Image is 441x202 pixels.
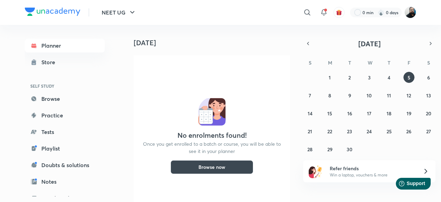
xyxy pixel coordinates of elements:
[407,92,411,99] abbr: September 12, 2025
[348,59,351,66] abbr: Tuesday
[336,9,342,16] img: avatar
[198,98,226,126] img: No events
[364,90,375,101] button: September 10, 2025
[378,9,384,16] img: streak
[305,144,316,155] button: September 28, 2025
[348,92,351,99] abbr: September 9, 2025
[347,110,352,117] abbr: September 16, 2025
[324,90,335,101] button: September 8, 2025
[324,108,335,119] button: September 15, 2025
[344,126,355,137] button: September 23, 2025
[309,92,311,99] abbr: September 7, 2025
[25,80,105,92] h6: SELF STUDY
[171,160,253,174] button: Browse now
[383,90,394,101] button: September 11, 2025
[313,39,426,48] button: [DATE]
[427,59,430,66] abbr: Saturday
[308,128,312,135] abbr: September 21, 2025
[330,172,414,178] p: Win a laptop, vouchers & more
[426,92,431,99] abbr: September 13, 2025
[344,90,355,101] button: September 9, 2025
[423,90,434,101] button: September 13, 2025
[408,74,410,81] abbr: September 5, 2025
[305,90,316,101] button: September 7, 2025
[364,126,375,137] button: September 24, 2025
[364,72,375,83] button: September 3, 2025
[25,125,105,139] a: Tests
[383,72,394,83] button: September 4, 2025
[327,146,332,153] abbr: September 29, 2025
[387,92,391,99] abbr: September 11, 2025
[25,142,105,155] a: Playlist
[25,158,105,172] a: Doubts & solutions
[177,131,247,140] h4: No enrolments found!
[308,110,312,117] abbr: September 14, 2025
[408,59,410,66] abbr: Friday
[142,140,282,155] p: Once you get enrolled to a batch or course, you will be able to see it in your planner
[358,39,381,48] span: [DATE]
[387,110,391,117] abbr: September 18, 2025
[25,55,105,69] a: Store
[324,144,335,155] button: September 29, 2025
[403,126,414,137] button: September 26, 2025
[423,126,434,137] button: September 27, 2025
[330,165,414,172] h6: Refer friends
[426,128,431,135] abbr: September 27, 2025
[25,8,80,18] a: Company Logo
[327,110,332,117] abbr: September 15, 2025
[25,175,105,189] a: Notes
[403,72,414,83] button: September 5, 2025
[368,74,371,81] abbr: September 3, 2025
[383,126,394,137] button: September 25, 2025
[134,39,296,47] h4: [DATE]
[347,128,352,135] abbr: September 23, 2025
[324,126,335,137] button: September 22, 2025
[406,128,411,135] abbr: September 26, 2025
[328,59,332,66] abbr: Monday
[367,92,372,99] abbr: September 10, 2025
[383,108,394,119] button: September 18, 2025
[328,92,331,99] abbr: September 8, 2025
[427,74,430,81] abbr: September 6, 2025
[368,59,372,66] abbr: Wednesday
[327,128,332,135] abbr: September 22, 2025
[344,108,355,119] button: September 16, 2025
[423,108,434,119] button: September 20, 2025
[387,128,392,135] abbr: September 25, 2025
[98,6,141,19] button: NEET UG
[364,108,375,119] button: September 17, 2025
[403,90,414,101] button: September 12, 2025
[334,7,345,18] button: avatar
[426,110,431,117] abbr: September 20, 2025
[25,39,105,52] a: Planner
[305,108,316,119] button: September 14, 2025
[388,59,390,66] abbr: Thursday
[25,8,80,16] img: Company Logo
[423,72,434,83] button: September 6, 2025
[407,110,411,117] abbr: September 19, 2025
[404,7,416,18] img: Sumit Kumar Agrawal
[309,59,311,66] abbr: Sunday
[347,146,352,153] abbr: September 30, 2025
[41,58,59,66] div: Store
[348,74,351,81] abbr: September 2, 2025
[367,128,372,135] abbr: September 24, 2025
[380,175,433,194] iframe: Help widget launcher
[344,144,355,155] button: September 30, 2025
[329,74,331,81] abbr: September 1, 2025
[309,164,322,178] img: referral
[403,108,414,119] button: September 19, 2025
[367,110,371,117] abbr: September 17, 2025
[307,146,312,153] abbr: September 28, 2025
[344,72,355,83] button: September 2, 2025
[25,108,105,122] a: Practice
[305,126,316,137] button: September 21, 2025
[25,92,105,106] a: Browse
[388,74,390,81] abbr: September 4, 2025
[324,72,335,83] button: September 1, 2025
